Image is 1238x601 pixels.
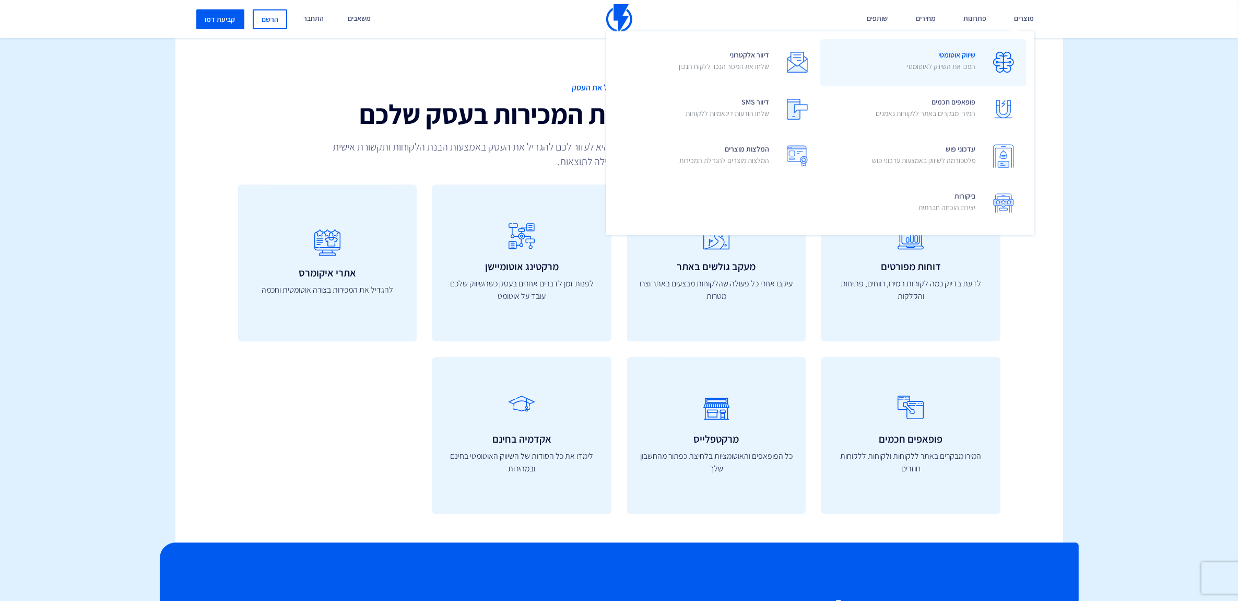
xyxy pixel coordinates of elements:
[680,155,770,166] p: המלצות מוצרים להגדלת המכירות
[614,39,820,86] a: דיוור אלקטרונישלחו את המסר הנכון ללקוח הנכון
[443,278,601,303] p: לפנות זמן לדברים אחרים בעסק כשהשיווק שלכם עובד על אוטומט
[249,267,407,279] h3: אתרי איקומרס
[443,261,601,272] h3: מרקטינג אוטומיישן
[873,141,976,171] span: עדכוני פוש
[686,94,770,124] span: דיוור SMS
[627,357,806,514] a: מרקטפלייס כל הפופאפים והאוטומציות בלחיצת כפתור מהחשבון שלך
[238,82,1000,94] span: כלים שיעזרו להגדיל את העסק
[614,86,820,133] a: דיוור SMSשלחו הודעות דינאמיות ללקוחות
[832,450,990,475] p: המירו מבקרים באתר ללקוחות ולקוחות ללקוחות חוזרים
[907,47,976,77] span: שיווק אוטומטי
[253,9,287,29] a: הרשם
[443,433,601,445] h3: אקדמיה בחינם
[638,450,796,475] p: כל הפופאפים והאוטומציות בלחיצת כפתור מהחשבון שלך
[876,108,976,119] p: המירו מבקרים באתר ללקוחות נאמנים
[680,141,770,171] span: המלצות מוצרים
[820,39,1027,86] a: שיווק אוטומטיהפכו את השיווק לאוטומטי
[832,261,990,272] h3: דוחות מפורטים
[238,99,1000,129] h2: יש לנו את הכלים להגדיל את המכירות בעסק שלכם
[919,202,976,213] p: יצירת הוכחה חברתית
[821,357,1000,514] a: פופאפים חכמים המירו מבקרים באתר ללקוחות ולקוחות ללקוחות חוזרים
[249,284,407,296] p: להגדיל את המכירות בצורה אוטומטית וחכמה
[614,133,820,180] a: המלצות מוצריםהמלצות מוצרים להגדלת המכירות
[679,47,770,77] span: דיוור אלקטרוני
[820,133,1027,180] a: עדכוני פושפלטפורמה לשיווק באמצעות עדכוני פוש
[638,278,796,303] p: עיקבו אחרי כל פעולה שהלקוחות מבצעים באתר וצרו מטרות
[638,261,796,272] h3: מעקב גולשים באתר
[686,108,770,119] p: שלחו הודעות דינאמיות ללקוחות
[820,86,1027,133] a: פופאפים חכמיםהמירו מבקרים באתר ללקוחות נאמנים
[832,433,990,445] h3: פופאפים חכמים
[876,94,976,124] span: פופאפים חכמים
[196,9,244,29] a: קביעת דמו
[314,140,924,169] p: הפלטפורמה שלנו מתעדכנת על בסיס יומי עם פיצ'רים חדשים שמטרת העל שלנו היא לעזור לכם להגדיל את העסק ...
[907,61,976,72] p: הפכו את השיווק לאוטומטי
[238,184,417,341] a: אתרי איקומרס להגדיל את המכירות בצורה אוטומטית וחכמה
[832,278,990,303] p: לדעת בדיוק כמה לקוחות המירו, רווחים, פתיחות והקלקות
[820,180,1027,227] a: ביקורותיצירת הוכחה חברתית
[443,450,601,475] p: לימדו את כל הסודות של השיווק האוטומטי בחינם ובמהירות
[432,184,611,341] a: מרקטינג אוטומיישן לפנות זמן לדברים אחרים בעסק כשהשיווק שלכם עובד על אוטומט
[873,155,976,166] p: פלטפורמה לשיווק באמצעות עדכוני פוש
[679,61,770,72] p: שלחו את המסר הנכון ללקוח הנכון
[432,357,611,514] a: אקדמיה בחינם לימדו את כל הסודות של השיווק האוטומטי בחינם ובמהירות
[638,433,796,445] h3: מרקטפלייס
[919,188,976,218] span: ביקורות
